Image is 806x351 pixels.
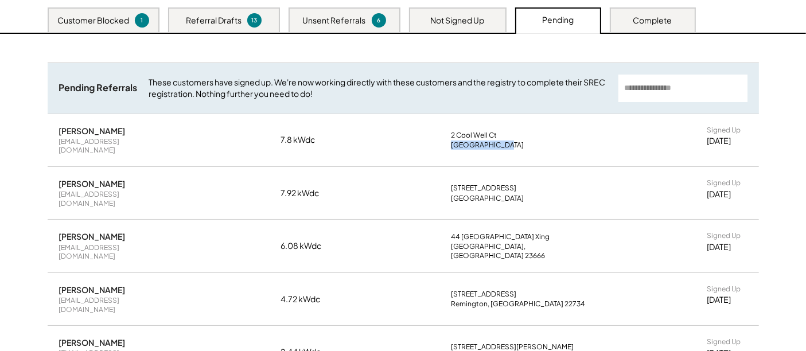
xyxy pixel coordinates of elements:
div: [DATE] [707,294,731,306]
div: [PERSON_NAME] [59,284,126,295]
div: 6.08 kWdc [281,240,338,252]
div: Remington, [GEOGRAPHIC_DATA] 22734 [451,299,585,309]
div: [GEOGRAPHIC_DATA], [GEOGRAPHIC_DATA] 23666 [451,242,594,260]
div: [PERSON_NAME] [59,231,126,241]
div: [GEOGRAPHIC_DATA] [451,194,524,203]
div: [STREET_ADDRESS] [451,290,516,299]
div: 44 [GEOGRAPHIC_DATA] Xing [451,232,550,241]
div: [DATE] [707,241,731,253]
div: 13 [249,16,260,25]
div: Pending Referrals [59,82,138,94]
div: Pending [542,14,574,26]
div: [GEOGRAPHIC_DATA] [451,141,524,150]
div: [PERSON_NAME] [59,126,126,136]
div: Signed Up [707,178,741,188]
div: [DATE] [707,135,731,147]
div: [PERSON_NAME] [59,178,126,189]
div: [EMAIL_ADDRESS][DOMAIN_NAME] [59,137,168,155]
div: Referral Drafts [186,15,242,26]
div: [DATE] [707,189,731,200]
div: Signed Up [707,126,741,135]
div: These customers have signed up. We're now working directly with these customers and the registry ... [149,77,607,99]
div: Signed Up [707,284,741,294]
div: [PERSON_NAME] [59,337,126,348]
div: Unsent Referrals [303,15,366,26]
div: 2 Cool Well Ct [451,131,497,140]
div: 4.72 kWdc [281,294,338,305]
div: Complete [633,15,672,26]
div: 1 [137,16,147,25]
div: [STREET_ADDRESS] [451,184,516,193]
div: Customer Blocked [57,15,129,26]
div: [EMAIL_ADDRESS][DOMAIN_NAME] [59,296,168,314]
div: 7.92 kWdc [281,188,338,199]
div: [EMAIL_ADDRESS][DOMAIN_NAME] [59,190,168,208]
div: 7.8 kWdc [281,134,338,146]
div: Signed Up [707,231,741,240]
div: [EMAIL_ADDRESS][DOMAIN_NAME] [59,243,168,261]
div: Signed Up [707,337,741,346]
div: 6 [373,16,384,25]
div: Not Signed Up [431,15,485,26]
